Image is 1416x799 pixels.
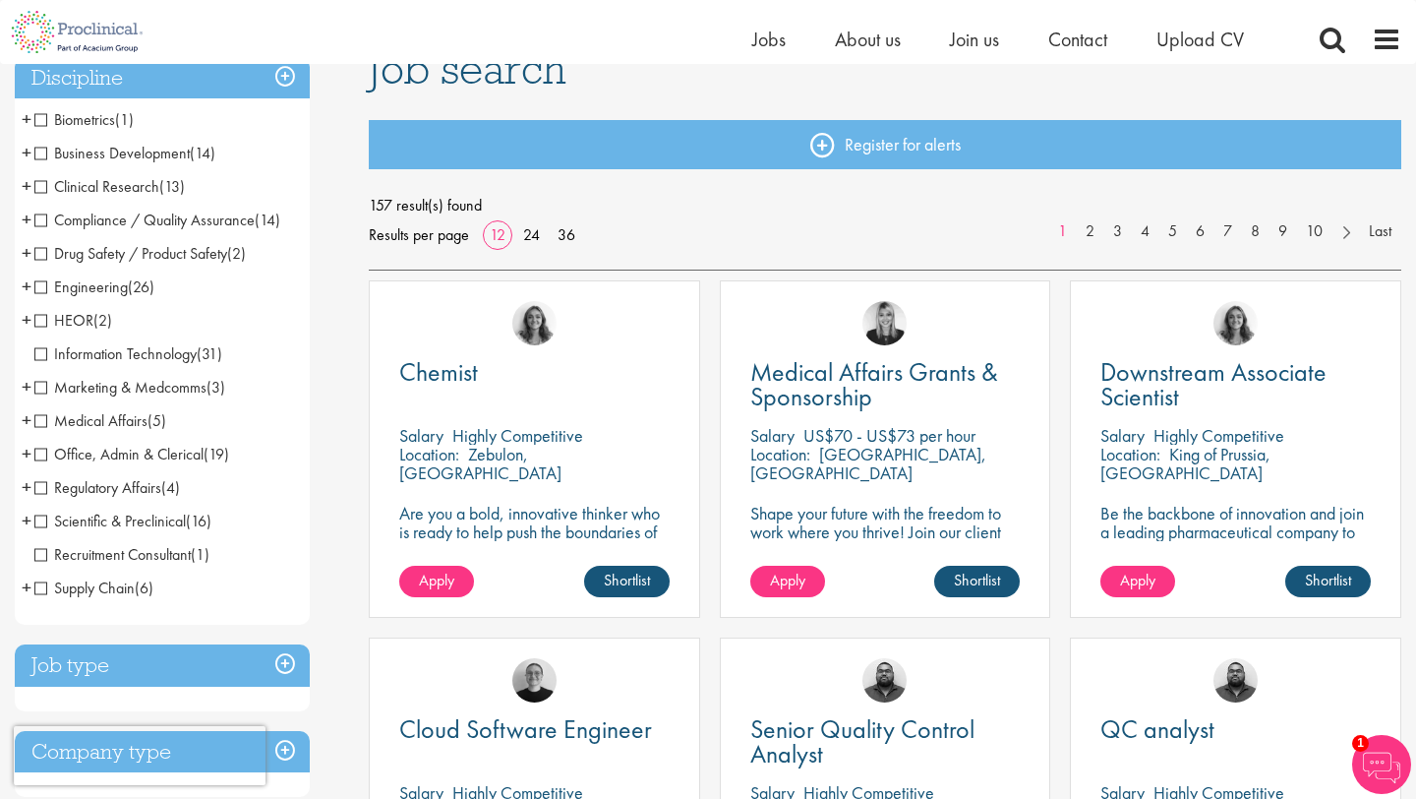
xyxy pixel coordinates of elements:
[34,343,222,364] span: Information Technology
[34,176,159,197] span: Clinical Research
[15,645,310,687] h3: Job type
[186,511,211,531] span: (16)
[34,243,227,264] span: Drug Safety / Product Safety
[34,511,211,531] span: Scientific & Preclinical
[1131,220,1159,243] a: 4
[34,277,128,297] span: Engineering
[770,570,805,590] span: Apply
[1156,27,1244,52] a: Upload CV
[1076,220,1104,243] a: 2
[1100,360,1371,409] a: Downstream Associate Scientist
[34,477,180,498] span: Regulatory Affairs
[750,504,1021,579] p: Shape your future with the freedom to work where you thrive! Join our client with this fully remo...
[750,443,986,484] p: [GEOGRAPHIC_DATA], [GEOGRAPHIC_DATA]
[1120,570,1155,590] span: Apply
[950,27,999,52] a: Join us
[34,277,154,297] span: Engineering
[1352,735,1369,752] span: 1
[399,360,670,385] a: Chemist
[34,243,246,264] span: Drug Safety / Product Safety
[22,272,31,301] span: +
[14,726,265,785] iframe: reCAPTCHA
[399,424,443,447] span: Salary
[750,712,974,770] span: Senior Quality Control Analyst
[399,443,561,484] p: Zebulon, [GEOGRAPHIC_DATA]
[34,143,215,163] span: Business Development
[34,544,191,565] span: Recruitment Consultant
[34,210,280,230] span: Compliance / Quality Assurance
[1100,355,1327,413] span: Downstream Associate Scientist
[1241,220,1269,243] a: 8
[22,305,31,335] span: +
[227,243,246,264] span: (2)
[191,544,209,565] span: (1)
[34,310,112,331] span: HEOR
[803,424,975,447] p: US$70 - US$73 per hour
[750,566,825,597] a: Apply
[419,570,454,590] span: Apply
[206,377,225,398] span: (3)
[1268,220,1297,243] a: 9
[862,301,907,345] img: Janelle Jones
[750,424,795,447] span: Salary
[835,27,901,52] a: About us
[34,444,204,464] span: Office, Admin & Clerical
[399,355,478,389] span: Chemist
[1359,220,1401,243] a: Last
[1158,220,1187,243] a: 5
[1100,566,1175,597] a: Apply
[161,477,180,498] span: (4)
[399,504,670,579] p: Are you a bold, innovative thinker who is ready to help push the boundaries of science and make a...
[752,27,786,52] a: Jobs
[1048,220,1077,243] a: 1
[34,377,225,398] span: Marketing & Medcomms
[862,658,907,703] a: Ashley Bennett
[34,143,190,163] span: Business Development
[128,277,154,297] span: (26)
[34,410,147,431] span: Medical Affairs
[584,566,670,597] a: Shortlist
[34,210,255,230] span: Compliance / Quality Assurance
[15,57,310,99] div: Discipline
[22,138,31,167] span: +
[93,310,112,331] span: (2)
[516,224,547,245] a: 24
[369,42,566,95] span: Job search
[750,355,998,413] span: Medical Affairs Grants & Sponsorship
[34,410,166,431] span: Medical Affairs
[22,104,31,134] span: +
[22,372,31,401] span: +
[34,310,93,331] span: HEOR
[934,566,1020,597] a: Shortlist
[452,424,583,447] p: Highly Competitive
[1186,220,1214,243] a: 6
[1100,717,1371,742] a: QC analyst
[1100,443,1160,465] span: Location:
[399,712,652,746] span: Cloud Software Engineer
[147,410,166,431] span: (5)
[22,472,31,502] span: +
[369,120,1401,169] a: Register for alerts
[1213,658,1258,703] img: Ashley Bennett
[197,343,222,364] span: (31)
[1100,443,1270,484] p: King of Prussia, [GEOGRAPHIC_DATA]
[34,109,134,130] span: Biometrics
[1213,301,1258,345] img: Jackie Cerchio
[1352,735,1411,794] img: Chatbot
[22,205,31,234] span: +
[1285,566,1371,597] a: Shortlist
[551,224,582,245] a: 36
[512,658,557,703] img: Emma Pretorious
[1100,424,1145,447] span: Salary
[22,405,31,435] span: +
[750,717,1021,767] a: Senior Quality Control Analyst
[512,301,557,345] img: Jackie Cerchio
